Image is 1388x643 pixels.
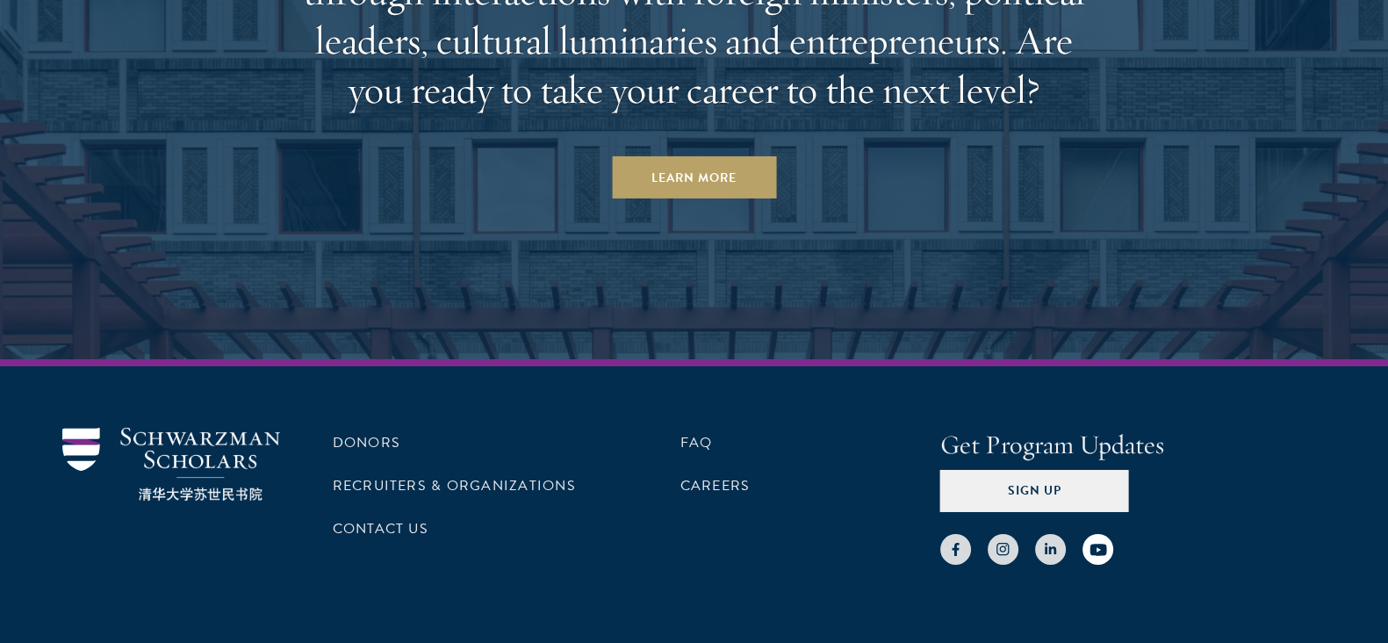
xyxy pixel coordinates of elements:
a: Careers [680,475,751,496]
a: Contact Us [333,518,428,539]
button: Sign Up [940,470,1129,512]
a: FAQ [680,432,713,453]
a: Donors [333,432,400,453]
h4: Get Program Updates [940,428,1327,463]
img: Schwarzman Scholars [62,428,280,501]
a: Recruiters & Organizations [333,475,576,496]
a: Learn More [612,156,776,199]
